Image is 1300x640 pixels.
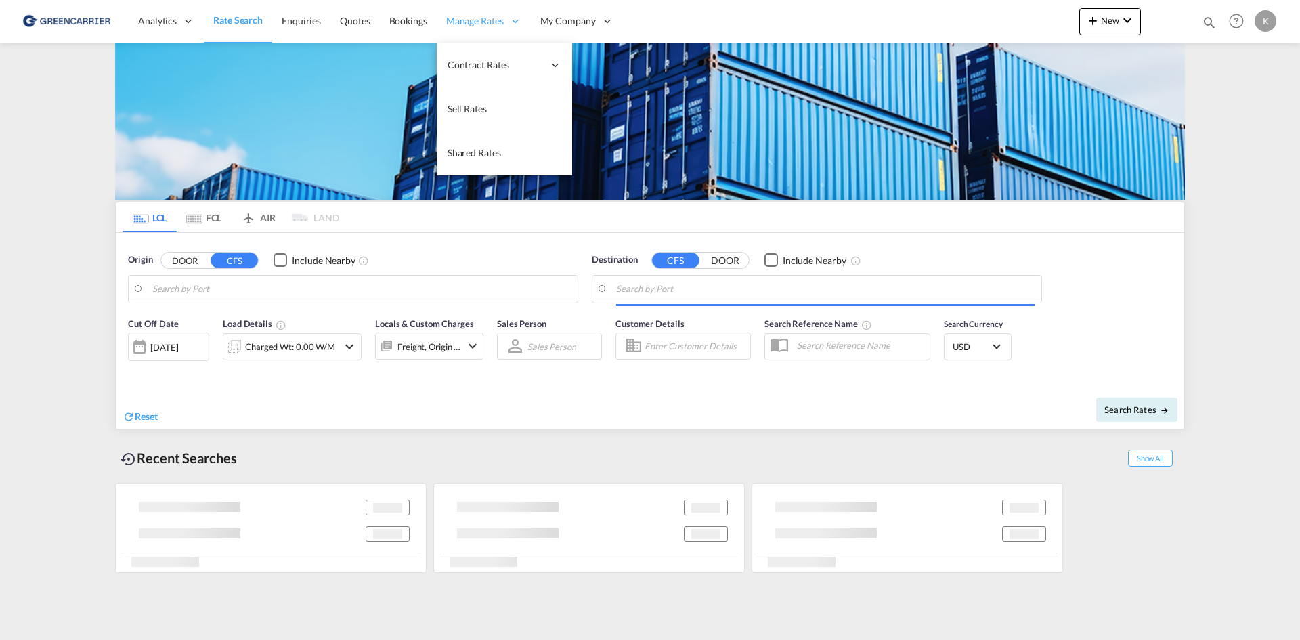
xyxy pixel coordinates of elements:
[592,253,638,267] span: Destination
[397,337,461,356] div: Freight Origin Destination
[150,341,178,354] div: [DATE]
[340,15,370,26] span: Quotes
[1202,15,1217,35] div: icon-magnify
[128,253,152,267] span: Origin
[123,202,177,232] md-tab-item: LCL
[223,318,286,329] span: Load Details
[1160,406,1169,415] md-icon: icon-arrow-right
[1085,15,1135,26] span: New
[1096,398,1177,422] button: Search Ratesicon-arrow-right
[152,279,571,299] input: Search by Port
[951,337,1004,356] md-select: Select Currency: $ USDUnited States Dollar
[645,336,746,356] input: Enter Customer Details
[1225,9,1248,33] span: Help
[446,14,504,28] span: Manage Rates
[128,318,179,329] span: Cut Off Date
[1255,10,1276,32] div: K
[341,339,357,355] md-icon: icon-chevron-down
[223,333,362,360] div: Charged Wt: 0.00 W/Micon-chevron-down
[437,131,572,175] a: Shared Rates
[115,443,242,473] div: Recent Searches
[616,279,1035,299] input: Search by Port
[464,338,481,354] md-icon: icon-chevron-down
[944,319,1003,329] span: Search Currency
[161,253,209,268] button: DOOR
[437,43,572,87] div: Contract Rates
[292,254,355,268] div: Include Nearby
[213,14,263,26] span: Rate Search
[497,318,546,329] span: Sales Person
[240,210,257,220] md-icon: icon-airplane
[1079,8,1141,35] button: icon-plus 400-fgNewicon-chevron-down
[652,253,699,268] button: CFS
[121,451,137,467] md-icon: icon-backup-restore
[20,6,112,37] img: b0b18ec08afe11efb1d4932555f5f09d.png
[701,253,749,268] button: DOOR
[138,14,177,28] span: Analytics
[282,15,321,26] span: Enquiries
[790,335,930,356] input: Search Reference Name
[245,337,335,356] div: Charged Wt: 0.00 W/M
[1119,12,1135,28] md-icon: icon-chevron-down
[861,320,872,330] md-icon: Your search will be saved by the below given name
[448,103,487,114] span: Sell Rates
[448,58,544,72] span: Contract Rates
[540,14,596,28] span: My Company
[1128,450,1173,467] span: Show All
[115,43,1185,200] img: GreenCarrierFCL_LCL.png
[123,202,339,232] md-pagination-wrapper: Use the left and right arrow keys to navigate between tabs
[358,255,369,266] md-icon: Unchecked: Ignores neighbouring ports when fetching rates.Checked : Includes neighbouring ports w...
[526,337,578,356] md-select: Sales Person
[783,254,846,268] div: Include Nearby
[437,87,572,131] a: Sell Rates
[375,318,474,329] span: Locals & Custom Charges
[128,360,138,378] md-datepicker: Select
[123,410,135,423] md-icon: icon-refresh
[389,15,427,26] span: Bookings
[615,318,684,329] span: Customer Details
[764,253,846,268] md-checkbox: Checkbox No Ink
[764,318,872,329] span: Search Reference Name
[276,320,286,330] md-icon: Chargeable Weight
[850,255,861,266] md-icon: Unchecked: Ignores neighbouring ports when fetching rates.Checked : Includes neighbouring ports w...
[1225,9,1255,34] div: Help
[375,333,483,360] div: Freight Origin Destinationicon-chevron-down
[448,147,501,158] span: Shared Rates
[1104,404,1169,415] span: Search Rates
[123,410,158,425] div: icon-refreshReset
[274,253,355,268] md-checkbox: Checkbox No Ink
[128,333,209,361] div: [DATE]
[211,253,258,268] button: CFS
[1202,15,1217,30] md-icon: icon-magnify
[953,341,991,353] span: USD
[177,202,231,232] md-tab-item: FCL
[135,410,158,422] span: Reset
[116,233,1184,429] div: Origin DOOR CFS Checkbox No InkUnchecked: Ignores neighbouring ports when fetching rates.Checked ...
[1085,12,1101,28] md-icon: icon-plus 400-fg
[231,202,285,232] md-tab-item: AIR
